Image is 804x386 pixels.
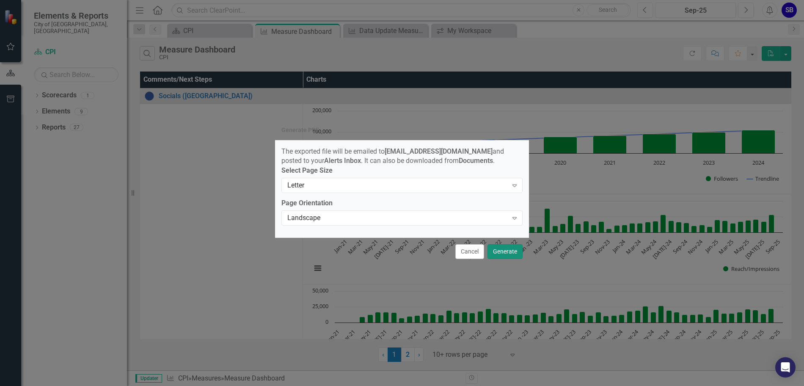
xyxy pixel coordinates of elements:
label: Page Orientation [281,199,523,208]
div: Letter [287,181,508,190]
strong: Documents [459,157,493,165]
strong: [EMAIL_ADDRESS][DOMAIN_NAME] [385,147,493,155]
span: The exported file will be emailed to and posted to your . It can also be downloaded from . [281,147,504,165]
button: Generate [487,244,523,259]
button: Cancel [455,244,484,259]
div: Landscape [287,213,508,223]
strong: Alerts Inbox [324,157,361,165]
div: Generate PDF [281,127,319,133]
div: Open Intercom Messenger [775,357,796,378]
label: Select Page Size [281,166,523,176]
